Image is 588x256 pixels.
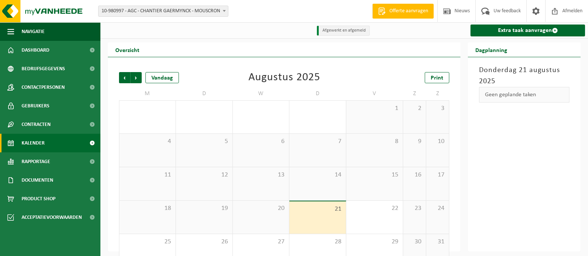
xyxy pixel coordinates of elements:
span: Navigatie [22,22,45,41]
a: Print [425,72,449,83]
span: 13 [237,171,286,179]
span: 28 [293,238,342,246]
div: Vandaag [145,72,179,83]
span: 8 [350,137,399,146]
span: 30 [407,238,422,246]
td: D [176,87,233,100]
span: 4 [123,137,172,146]
span: 25 [123,238,172,246]
span: 27 [237,238,286,246]
span: Documenten [22,171,53,189]
span: Dashboard [22,41,49,59]
span: Print [431,75,443,81]
span: 19 [180,204,229,213]
span: 2 [407,104,422,113]
td: Z [403,87,426,100]
span: 6 [237,137,286,146]
span: 29 [350,238,399,246]
span: 11 [123,171,172,179]
a: Extra taak aanvragen [470,25,585,36]
td: D [289,87,346,100]
a: Offerte aanvragen [372,4,434,19]
span: Bedrijfsgegevens [22,59,65,78]
span: 10-980997 - AGC - CHANTIER GAERMYNCK - MOUSCRON [98,6,228,17]
span: Contactpersonen [22,78,65,97]
span: 14 [293,171,342,179]
span: 31 [430,238,445,246]
div: Geen geplande taken [479,87,569,103]
span: 18 [123,204,172,213]
span: Kalender [22,134,45,152]
td: V [346,87,403,100]
span: 5 [180,137,229,146]
span: Volgende [131,72,142,83]
span: 12 [180,171,229,179]
span: Offerte aanvragen [388,7,430,15]
span: 9 [407,137,422,146]
span: 15 [350,171,399,179]
div: Augustus 2025 [248,72,320,83]
h3: Donderdag 21 augustus 2025 [479,65,569,87]
span: 1 [350,104,399,113]
span: Contracten [22,115,51,134]
h2: Overzicht [108,42,147,57]
span: Vorige [119,72,130,83]
span: 10 [430,137,445,146]
span: 26 [180,238,229,246]
li: Afgewerkt en afgemeld [317,26,370,36]
span: 16 [407,171,422,179]
span: 23 [407,204,422,213]
span: 7 [293,137,342,146]
span: 10-980997 - AGC - CHANTIER GAERMYNCK - MOUSCRON [99,6,228,16]
td: Z [426,87,449,100]
span: 22 [350,204,399,213]
span: 24 [430,204,445,213]
span: 20 [237,204,286,213]
span: Product Shop [22,189,55,208]
h2: Dagplanning [468,42,515,57]
span: 3 [430,104,445,113]
span: Acceptatievoorwaarden [22,208,82,227]
span: 17 [430,171,445,179]
span: Gebruikers [22,97,49,115]
td: W [233,87,290,100]
span: Rapportage [22,152,50,171]
td: M [119,87,176,100]
span: 21 [293,205,342,213]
